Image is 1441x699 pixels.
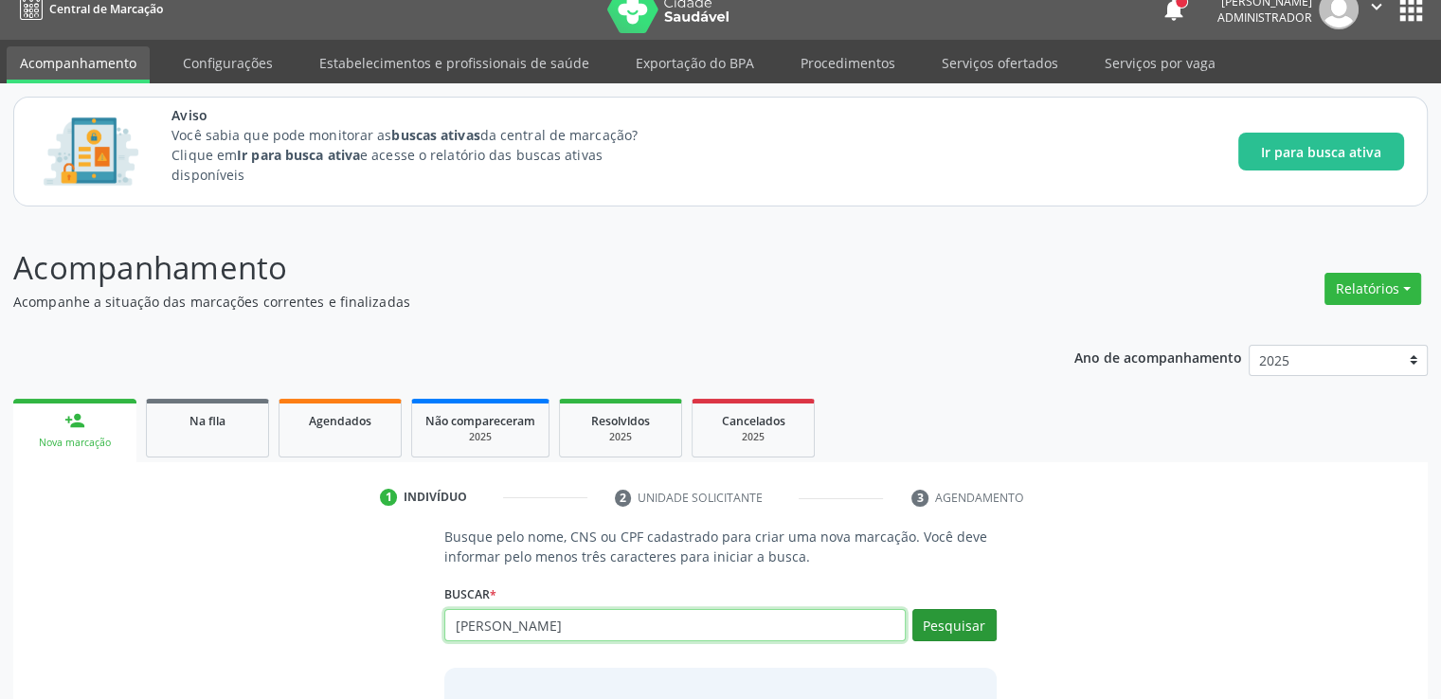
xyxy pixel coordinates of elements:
[306,46,603,80] a: Estabelecimentos e profissionais de saúde
[1238,133,1404,170] button: Ir para busca ativa
[928,46,1072,80] a: Serviços ofertados
[27,436,123,450] div: Nova marcação
[444,609,905,641] input: Busque por nome, CNS ou CPF
[13,292,1003,312] p: Acompanhe a situação das marcações correntes e finalizadas
[37,109,145,194] img: Imagem de CalloutCard
[1261,142,1381,162] span: Ir para busca ativa
[171,105,673,125] span: Aviso
[1217,9,1312,26] span: Administrador
[49,1,163,17] span: Central de Marcação
[189,413,225,429] span: Na fila
[1324,273,1421,305] button: Relatórios
[444,527,996,566] p: Busque pelo nome, CNS ou CPF cadastrado para criar uma nova marcação. Você deve informar pelo men...
[13,244,1003,292] p: Acompanhamento
[1074,345,1242,368] p: Ano de acompanhamento
[444,580,496,609] label: Buscar
[722,413,785,429] span: Cancelados
[591,413,650,429] span: Resolvidos
[171,125,673,185] p: Você sabia que pode monitorar as da central de marcação? Clique em e acesse o relatório das busca...
[787,46,909,80] a: Procedimentos
[425,430,535,444] div: 2025
[1091,46,1229,80] a: Serviços por vaga
[380,489,397,506] div: 1
[912,609,997,641] button: Pesquisar
[706,430,801,444] div: 2025
[309,413,371,429] span: Agendados
[64,410,85,431] div: person_add
[170,46,286,80] a: Configurações
[573,430,668,444] div: 2025
[425,413,535,429] span: Não compareceram
[622,46,767,80] a: Exportação do BPA
[7,46,150,83] a: Acompanhamento
[404,489,467,506] div: Indivíduo
[391,126,479,144] strong: buscas ativas
[237,146,360,164] strong: Ir para busca ativa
